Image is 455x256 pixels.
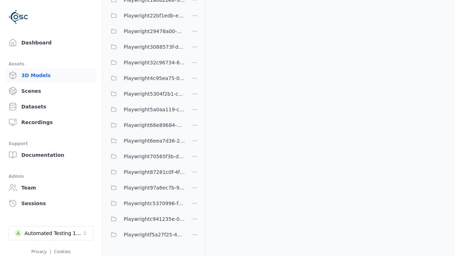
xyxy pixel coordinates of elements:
button: Playwrightf5a27f25-4b21-40df-860f-4385a207a8a6 [107,228,185,242]
button: Playwright29478a00-7829-4286-b156-879e6320140f [107,24,185,38]
a: Datasets [6,100,96,114]
div: A [15,230,22,237]
img: Logo [9,7,28,27]
button: Playwright5a0aa119-c5be-433d-90b0-de75c36c42a7 [107,102,185,117]
button: Playwrightc941235e-0b6c-43b1-9b5f-438aa732d279 [107,212,185,226]
a: Privacy [31,249,47,254]
span: Playwrightc5370996-fc8e-4363-a68c-af44e6d577c9 [124,199,185,208]
span: Playwright32c96734-6866-42ae-8456-0f4acea52717 [124,58,185,67]
span: | [50,249,51,254]
span: Playwright4c95ea75-059d-4cd5-9024-2cd9de30b3b0 [124,74,185,82]
span: Playwright22bf1edb-e2e4-49eb-ace5-53917e10e3df [124,11,185,20]
button: Playwright70565f3b-d1cd-451e-b08a-b6e5d72db463 [107,149,185,164]
span: Playwright97a6ec7b-9dec-45d7-98ef-5e87a5181b08 [124,183,185,192]
span: Playwright6eea7d36-2bfb-4c23-8a5c-c23a2aced77e [124,137,185,145]
a: Scenes [6,84,96,98]
a: Team [6,181,96,195]
div: Automated Testing 1 - Playwright [25,230,82,237]
button: Playwright22bf1edb-e2e4-49eb-ace5-53917e10e3df [107,9,185,23]
button: Select a workspace [9,226,94,240]
button: Playwrightc5370996-fc8e-4363-a68c-af44e6d577c9 [107,196,185,210]
span: Playwright5a0aa119-c5be-433d-90b0-de75c36c42a7 [124,105,185,114]
a: Sessions [6,196,96,210]
button: Playwright87281c0f-4f4a-4173-bef9-420ef006671d [107,165,185,179]
span: Playwright87281c0f-4f4a-4173-bef9-420ef006671d [124,168,185,176]
span: Playwright66e89684-087b-4a8e-8db0-72782c7802f7 [124,121,185,129]
button: Playwright32c96734-6866-42ae-8456-0f4acea52717 [107,55,185,70]
button: Playwright4c95ea75-059d-4cd5-9024-2cd9de30b3b0 [107,71,185,85]
span: Playwrightf5a27f25-4b21-40df-860f-4385a207a8a6 [124,230,185,239]
a: Dashboard [6,36,96,50]
div: Assets [9,60,93,68]
a: Cookies [54,249,71,254]
span: Playwright70565f3b-d1cd-451e-b08a-b6e5d72db463 [124,152,185,161]
button: Playwright66e89684-087b-4a8e-8db0-72782c7802f7 [107,118,185,132]
button: Playwright6eea7d36-2bfb-4c23-8a5c-c23a2aced77e [107,134,185,148]
div: Support [9,139,93,148]
a: Recordings [6,115,96,129]
span: Playwrightc941235e-0b6c-43b1-9b5f-438aa732d279 [124,215,185,223]
a: 3D Models [6,68,96,82]
span: Playwright5304f2b1-c9d3-459f-957a-a9fd53ec8eaf [124,90,185,98]
a: Documentation [6,148,96,162]
button: Playwright3088573f-d44d-455e-85f6-006cb06f31fb [107,40,185,54]
span: Playwright29478a00-7829-4286-b156-879e6320140f [124,27,185,36]
button: Playwright5304f2b1-c9d3-459f-957a-a9fd53ec8eaf [107,87,185,101]
span: Playwright3088573f-d44d-455e-85f6-006cb06f31fb [124,43,185,51]
div: Admin [9,172,93,181]
button: Playwright97a6ec7b-9dec-45d7-98ef-5e87a5181b08 [107,181,185,195]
